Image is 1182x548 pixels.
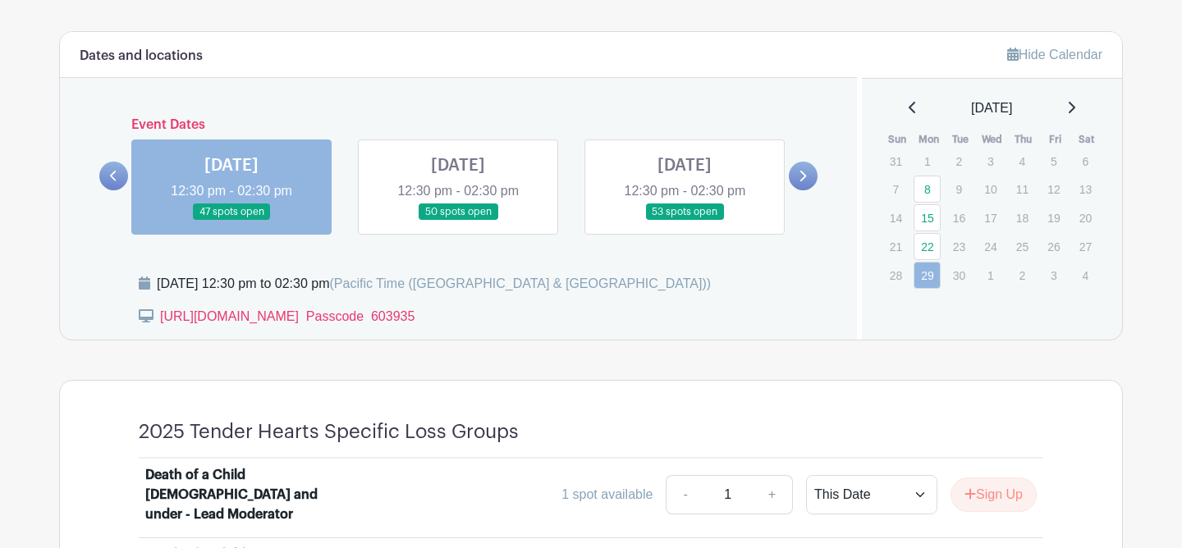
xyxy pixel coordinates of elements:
[666,475,703,514] a: -
[157,274,711,294] div: [DATE] 12:30 pm to 02:30 pm
[128,117,789,133] h6: Event Dates
[946,176,973,202] p: 9
[914,204,941,231] a: 15
[977,263,1004,288] p: 1
[971,98,1012,118] span: [DATE]
[914,233,941,260] a: 22
[977,234,1004,259] p: 24
[561,485,653,505] div: 1 spot available
[914,176,941,203] a: 8
[1040,148,1067,174] p: 5
[946,234,973,259] p: 23
[1009,205,1036,231] p: 18
[882,176,909,202] p: 7
[1009,176,1036,202] p: 11
[1071,131,1103,148] th: Sat
[1072,263,1099,288] p: 4
[1039,131,1071,148] th: Fri
[977,148,1004,174] p: 3
[160,309,415,323] a: [URL][DOMAIN_NAME] Passcode 603935
[1072,205,1099,231] p: 20
[914,148,941,174] p: 1
[882,205,909,231] p: 14
[1072,148,1099,174] p: 6
[1040,263,1067,288] p: 3
[946,263,973,288] p: 30
[1040,176,1067,202] p: 12
[145,465,349,524] div: Death of a Child [DEMOGRAPHIC_DATA] and under - Lead Moderator
[1008,131,1040,148] th: Thu
[977,205,1004,231] p: 17
[1072,176,1099,202] p: 13
[1040,234,1067,259] p: 26
[1009,148,1036,174] p: 4
[1007,48,1102,62] a: Hide Calendar
[1072,234,1099,259] p: 27
[1009,234,1036,259] p: 25
[1040,205,1067,231] p: 19
[329,276,711,290] span: (Pacific Time ([GEOGRAPHIC_DATA] & [GEOGRAPHIC_DATA]))
[977,176,1004,202] p: 10
[882,131,914,148] th: Sun
[80,48,203,64] h6: Dates and locations
[882,234,909,259] p: 21
[882,263,909,288] p: 28
[951,477,1037,512] button: Sign Up
[752,475,793,514] a: +
[139,420,519,444] h4: 2025 Tender Hearts Specific Loss Groups
[913,131,945,148] th: Mon
[914,262,941,289] a: 29
[882,148,909,174] p: 31
[976,131,1008,148] th: Wed
[1009,263,1036,288] p: 2
[945,131,977,148] th: Tue
[946,205,973,231] p: 16
[946,148,973,174] p: 2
